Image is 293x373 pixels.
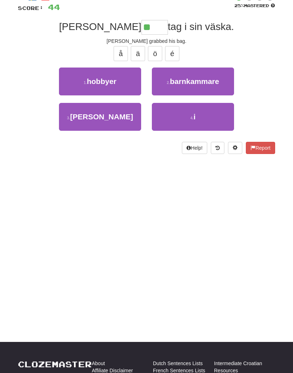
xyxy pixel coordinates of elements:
span: [PERSON_NAME] [70,113,133,121]
span: 25 % [234,4,244,8]
button: é [165,46,179,61]
small: 1 . [84,81,87,85]
a: About [92,360,105,367]
button: å [114,46,128,61]
button: 3.[PERSON_NAME] [59,103,141,131]
button: Report [246,142,275,154]
span: 44 [48,3,60,12]
button: 2.barnkammare [152,68,234,96]
span: [PERSON_NAME] [59,21,141,33]
button: ö [148,46,162,61]
a: Dutch Sentences Lists [153,360,203,367]
button: ä [131,46,145,61]
span: hobbyer [87,78,116,86]
a: Clozemaster [18,360,92,369]
span: i [193,113,195,121]
small: 2 . [167,81,170,85]
small: 4 . [190,116,194,120]
small: 3 . [67,116,70,120]
span: tag i sin väska. [168,21,234,33]
div: [PERSON_NAME] grabbed his bag. [18,38,275,45]
button: 1.hobbyer [59,68,141,96]
span: Score: [18,5,44,11]
button: Round history (alt+y) [211,142,224,154]
span: barnkammare [170,78,219,86]
button: Help! [182,142,207,154]
div: Mastered [234,3,275,9]
button: 4.i [152,103,234,131]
